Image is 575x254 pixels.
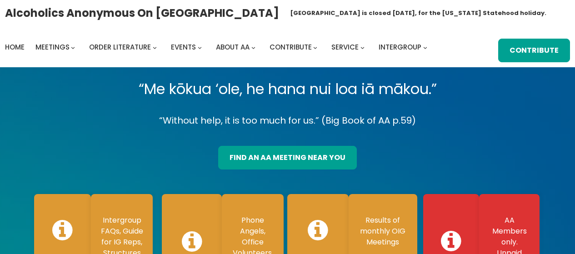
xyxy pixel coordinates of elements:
button: Events submenu [198,45,202,49]
p: “Me kōkua ‘ole, he hana nui loa iā mākou.” [29,76,546,102]
a: Contribute [270,41,312,54]
button: Intergroup submenu [423,45,427,49]
button: Meetings submenu [71,45,75,49]
span: About AA [216,42,250,52]
span: Service [331,42,359,52]
a: Service [331,41,359,54]
a: find an aa meeting near you [218,146,357,169]
nav: Intergroup [5,41,430,54]
a: Events [171,41,196,54]
span: Contribute [270,42,312,52]
span: Events [171,42,196,52]
a: About AA [216,41,250,54]
h1: [GEOGRAPHIC_DATA] is closed [DATE], for the [US_STATE] Statehood holiday. [290,9,546,18]
p: “Without help, it is too much for us.” (Big Book of AA p.59) [29,113,546,129]
button: Order Literature submenu [153,45,157,49]
a: Home [5,41,25,54]
button: About AA submenu [251,45,255,49]
span: Order Literature [89,42,151,52]
button: Contribute submenu [313,45,317,49]
span: Intergroup [379,42,421,52]
button: Service submenu [360,45,365,49]
a: Intergroup [379,41,421,54]
span: Home [5,42,25,52]
a: Contribute [498,39,570,62]
span: Meetings [35,42,70,52]
a: Alcoholics Anonymous on [GEOGRAPHIC_DATA] [5,3,279,23]
a: Meetings [35,41,70,54]
p: Results of monthly OIG Meetings [358,215,408,248]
